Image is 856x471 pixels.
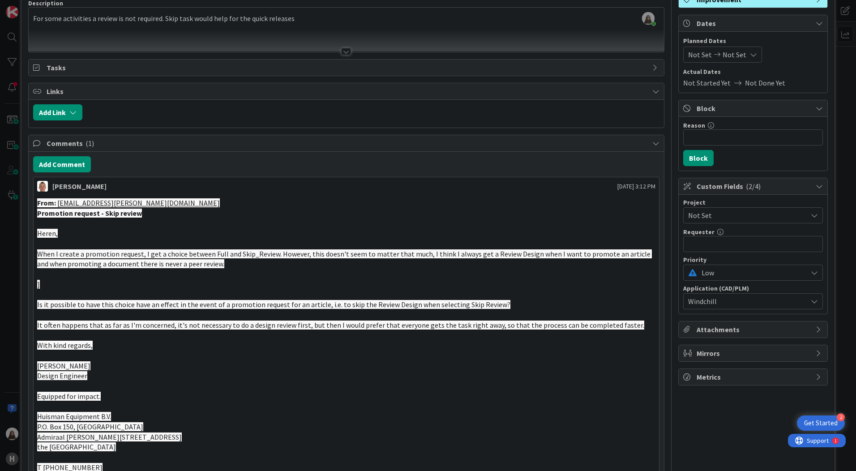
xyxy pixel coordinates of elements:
span: With kind regards, [37,341,93,350]
span: Planned Dates [683,36,823,46]
strong: From: [37,198,56,207]
label: Requester [683,228,715,236]
span: Is it possible to have this choice have an effect in the event of a promotion request for an arti... [37,300,510,309]
span: Admiraal [PERSON_NAME][STREET_ADDRESS] [37,432,182,441]
span: Not Set [688,49,712,60]
span: ( 1 ) [86,139,94,148]
img: DgKIAU5DK9CW91CGzAAdOQy4yew5ohpQ.jpeg [642,12,655,25]
span: Links [47,86,648,97]
span: [DATE] 3:12 PM [617,182,655,191]
div: Get Started [804,419,838,428]
span: Actual Dates [683,67,823,77]
button: Block [683,150,714,166]
strong: Promotion request - Skip review [37,209,142,218]
span: P.O. Box 150, [GEOGRAPHIC_DATA] [37,422,143,431]
span: Low [702,266,803,279]
label: Reason [683,121,705,129]
div: 2 [837,413,845,421]
button: Add Link [33,104,82,120]
span: Windchill [688,296,807,307]
div: 1 [47,4,49,11]
span: Block [697,103,811,114]
button: Add Comment [33,156,91,172]
span: Tasks [47,62,648,73]
span: Not Done Yet [745,77,785,88]
div: Project [683,199,823,206]
span: Custom Fields [697,181,811,192]
span: Heren, [37,229,58,238]
p: For some activities a review is not required. Skip task would help for the quick releases [33,13,659,24]
span: ] [37,280,40,289]
span: ( 2/4 ) [746,182,761,191]
span: It often happens that as far as I'm concerned, it's not necessary to do a design review first, bu... [37,321,644,330]
span: Attachments [697,324,811,335]
span: Metrics [697,372,811,382]
div: Priority [683,257,823,263]
span: [PERSON_NAME] [37,361,90,370]
span: Not Set [688,209,803,222]
span: Mirrors [697,348,811,359]
div: [PERSON_NAME] [52,181,107,192]
span: Not Started Yet [683,77,731,88]
span: Equipped for impact. [37,392,101,401]
div: Open Get Started checklist, remaining modules: 2 [797,415,845,431]
span: Not Set [723,49,746,60]
span: Design Engineer [37,371,87,380]
span: Comments [47,138,648,149]
img: TJ [37,181,48,192]
div: Application (CAD/PLM) [683,285,823,291]
span: Huisman Equipment B.V. [37,412,111,421]
span: Dates [697,18,811,29]
span: Support [19,1,41,12]
a: [EMAIL_ADDRESS][PERSON_NAME][DOMAIN_NAME] [57,198,220,207]
span: When I create a promotion request, I get a choice between Full and Skip_Review. However, this doe... [37,249,652,269]
span: the [GEOGRAPHIC_DATA] [37,442,116,451]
